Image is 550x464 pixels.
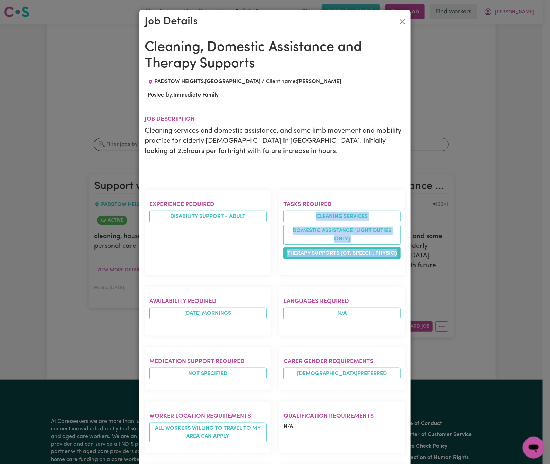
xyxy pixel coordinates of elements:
[263,78,344,86] div: Client name:
[149,298,267,305] h2: Availability required
[149,358,267,365] h2: Medication Support Required
[148,92,219,98] span: Posted by:
[149,211,267,222] li: Disability support - Adult
[283,424,293,429] span: N/A
[154,79,260,84] span: PADSTOW HEIGHTS , [GEOGRAPHIC_DATA]
[283,413,401,420] h2: Qualification requirements
[283,225,401,245] li: Domestic assistance (light duties only)
[145,126,405,156] p: Cleaning services and domestic assistance, and some limb movement and mobility practice for elder...
[149,423,267,442] span: All workers willing to travel to my area can apply
[283,308,401,319] span: N/A
[297,79,341,84] b: [PERSON_NAME]
[283,298,401,305] h2: Languages required
[149,201,267,208] h2: Experience required
[149,368,267,379] span: Not specified
[145,39,405,72] h1: Cleaning, Domestic Assistance and Therapy Supports
[283,368,401,379] span: [DEMOGRAPHIC_DATA] preferred
[149,413,267,420] h2: Worker location requirements
[145,116,405,123] h2: Job description
[173,92,219,98] b: Immediate Family
[283,211,401,222] li: Cleaning services
[149,308,267,319] li: [DATE] mornings
[283,358,401,365] h2: Carer gender requirements
[145,78,263,86] div: Job location: PADSTOW HEIGHTS, New South Wales
[523,437,545,459] iframe: Button to launch messaging window
[283,247,401,259] li: Therapy Supports (OT, speech, physio)
[397,16,408,27] button: Close
[283,201,401,208] h2: Tasks required
[145,15,198,28] h2: Job Details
